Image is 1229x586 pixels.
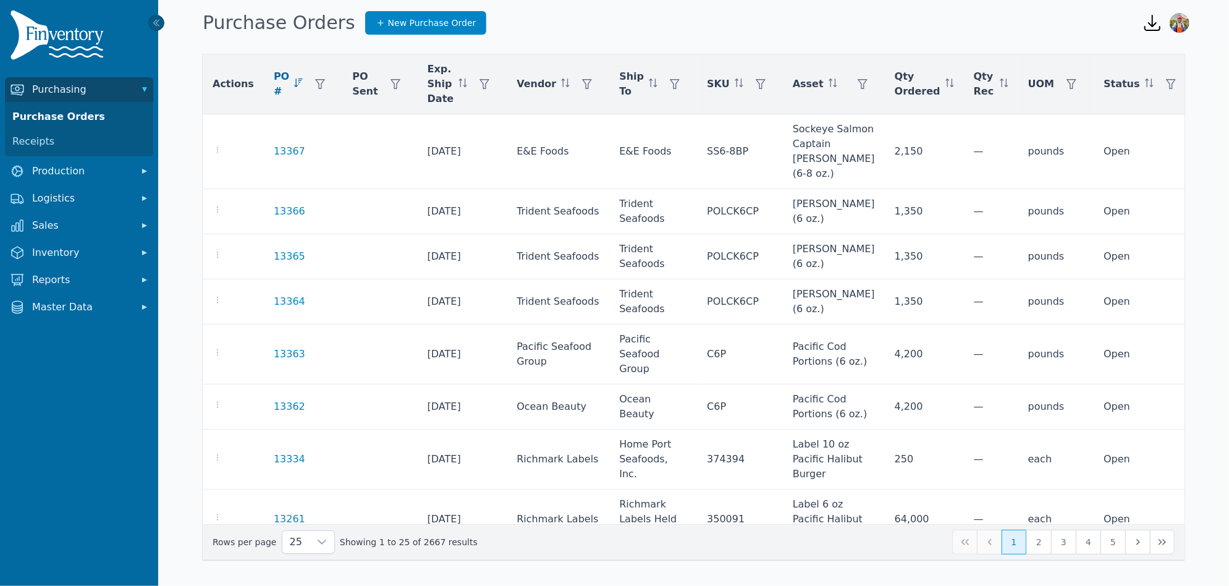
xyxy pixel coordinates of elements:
td: Ocean Beauty [609,384,697,430]
td: Richmark Labels [507,490,609,550]
span: Logistics [32,191,131,206]
td: [DATE] [418,114,507,189]
span: Actions [213,77,254,91]
a: 13363 [274,347,305,362]
td: [DATE] [418,325,507,384]
td: POLCK6CP [697,279,783,325]
td: [DATE] [418,430,507,490]
span: Qty Ordered [895,69,940,99]
td: Ocean Beauty [507,384,609,430]
td: [PERSON_NAME] (6 oz.) [783,279,885,325]
span: Inventory [32,245,131,260]
td: SS6-8BP [697,114,783,189]
button: Page 4 [1076,530,1100,554]
a: 13364 [274,294,305,309]
td: [PERSON_NAME] (6 oz.) [783,189,885,234]
td: Home Port Seafoods, Inc. [609,430,697,490]
a: 13362 [274,399,305,414]
span: UOM [1028,77,1055,91]
a: New Purchase Order [365,11,487,35]
td: pounds [1018,279,1094,325]
span: Ship To [619,69,644,99]
a: 13261 [274,512,305,527]
td: [DATE] [418,490,507,550]
td: — [964,234,1018,279]
td: Open [1094,234,1193,279]
td: each [1018,490,1094,550]
td: Richmark Labels Held Inventory [609,490,697,550]
td: — [964,325,1018,384]
td: Pacific Seafood Group [507,325,609,384]
td: POLCK6CP [697,189,783,234]
button: Master Data [5,295,153,320]
span: New Purchase Order [388,17,476,29]
td: Open [1094,279,1193,325]
td: pounds [1018,384,1094,430]
td: 4,200 [885,384,964,430]
button: Sales [5,213,153,238]
td: 374394 [697,430,783,490]
button: Page 2 [1026,530,1051,554]
span: SKU [707,77,730,91]
td: 250 [885,430,964,490]
span: Reports [32,273,131,287]
td: Label 6 oz Pacific Halibut Quick Cuts [783,490,885,550]
span: PO # [274,69,289,99]
td: Trident Seafoods [609,189,697,234]
button: Purchasing [5,77,153,102]
span: Vendor [517,77,556,91]
button: Logistics [5,186,153,211]
span: Master Data [32,300,131,315]
td: — [964,384,1018,430]
td: Trident Seafoods [507,234,609,279]
td: Open [1094,189,1193,234]
span: Asset [793,77,824,91]
button: Next Page [1125,530,1150,554]
td: 2,150 [885,114,964,189]
td: [PERSON_NAME] (6 oz.) [783,234,885,279]
td: E&E Foods [609,114,697,189]
span: Status [1104,77,1140,91]
td: Trident Seafoods [507,279,609,325]
img: Finventory [10,10,109,65]
td: [DATE] [418,189,507,234]
td: pounds [1018,234,1094,279]
button: Page 5 [1100,530,1125,554]
button: Last Page [1150,530,1175,554]
a: 13365 [274,249,305,264]
span: Qty Rec [974,69,995,99]
button: Inventory [5,240,153,265]
a: 13366 [274,204,305,219]
a: Purchase Orders [7,104,151,129]
span: Exp. Ship Date [428,62,454,106]
td: [DATE] [418,279,507,325]
span: Purchasing [32,82,131,97]
span: PO Sent [352,69,378,99]
td: — [964,279,1018,325]
td: Pacific Seafood Group [609,325,697,384]
td: Trident Seafoods [609,234,697,279]
td: — [964,430,1018,490]
td: Open [1094,114,1193,189]
td: pounds [1018,189,1094,234]
td: pounds [1018,114,1094,189]
button: Page 3 [1051,530,1076,554]
td: E&E Foods [507,114,609,189]
img: Sera Wheeler [1170,13,1189,33]
span: Rows per page [282,531,310,553]
button: Page 1 [1002,530,1026,554]
td: 1,350 [885,279,964,325]
td: POLCK6CP [697,234,783,279]
td: 1,350 [885,189,964,234]
td: Open [1094,490,1193,550]
span: Showing 1 to 25 of 2667 results [340,536,478,548]
td: 350091 [697,490,783,550]
td: Trident Seafoods [609,279,697,325]
a: 13367 [274,144,305,159]
td: Pacific Cod Portions (6 oz.) [783,325,885,384]
h1: Purchase Orders [203,12,355,34]
td: Sockeye Salmon Captain [PERSON_NAME] (6-8 oz.) [783,114,885,189]
td: 4,200 [885,325,964,384]
td: Trident Seafoods [507,189,609,234]
td: Richmark Labels [507,430,609,490]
